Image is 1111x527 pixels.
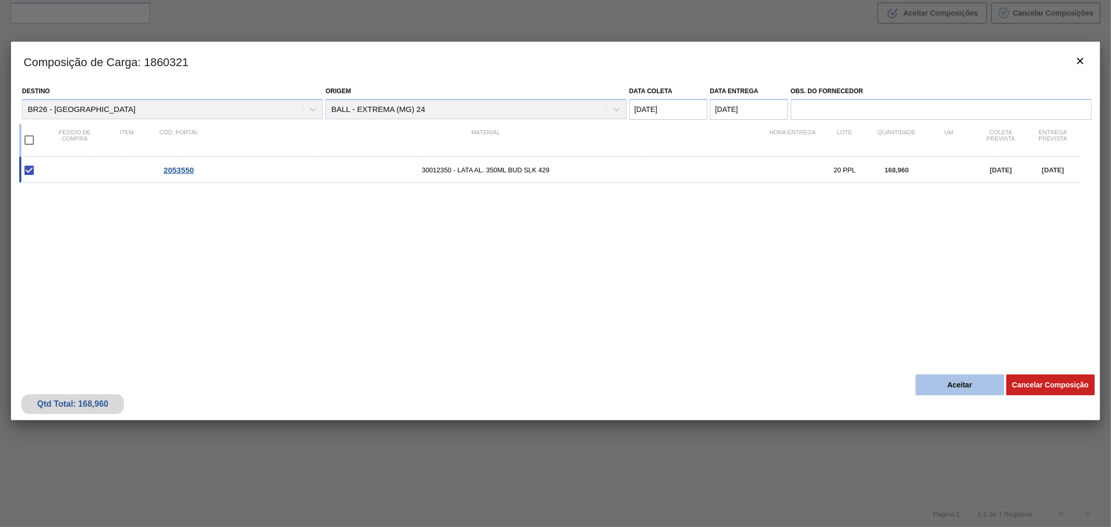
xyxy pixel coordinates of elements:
[629,99,707,120] input: dd/mm/yyyy
[791,84,1092,99] label: Obs. do Fornecedor
[629,87,672,95] label: Data coleta
[11,42,1100,81] h3: Composição de Carga : 1860321
[1042,166,1064,174] span: [DATE]
[1006,374,1095,395] button: Cancelar Composição
[990,166,1012,174] span: [DATE]
[153,129,205,151] div: Cód. Portal
[205,166,766,174] span: 30012350 - LATA AL. 350ML BUD SLK 429
[767,129,819,151] div: Hora Entrega
[164,166,194,174] span: 2053550
[48,129,101,151] div: Pedido de compra
[205,129,766,151] div: Material
[29,399,116,409] div: Qtd Total: 168,960
[22,87,49,95] label: Destino
[710,87,758,95] label: Data Entrega
[819,129,871,151] div: Lote
[885,166,909,174] span: 168,960
[101,129,153,151] div: Item
[1027,129,1079,151] div: Entrega Prevista
[916,374,1004,395] button: Aceitar
[923,129,975,151] div: UM
[710,99,788,120] input: dd/mm/yyyy
[819,166,871,174] div: 20 PPL
[871,129,923,151] div: Quantidade
[326,87,351,95] label: Origem
[153,166,205,174] div: Ir para o Pedido
[975,129,1027,151] div: Coleta Prevista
